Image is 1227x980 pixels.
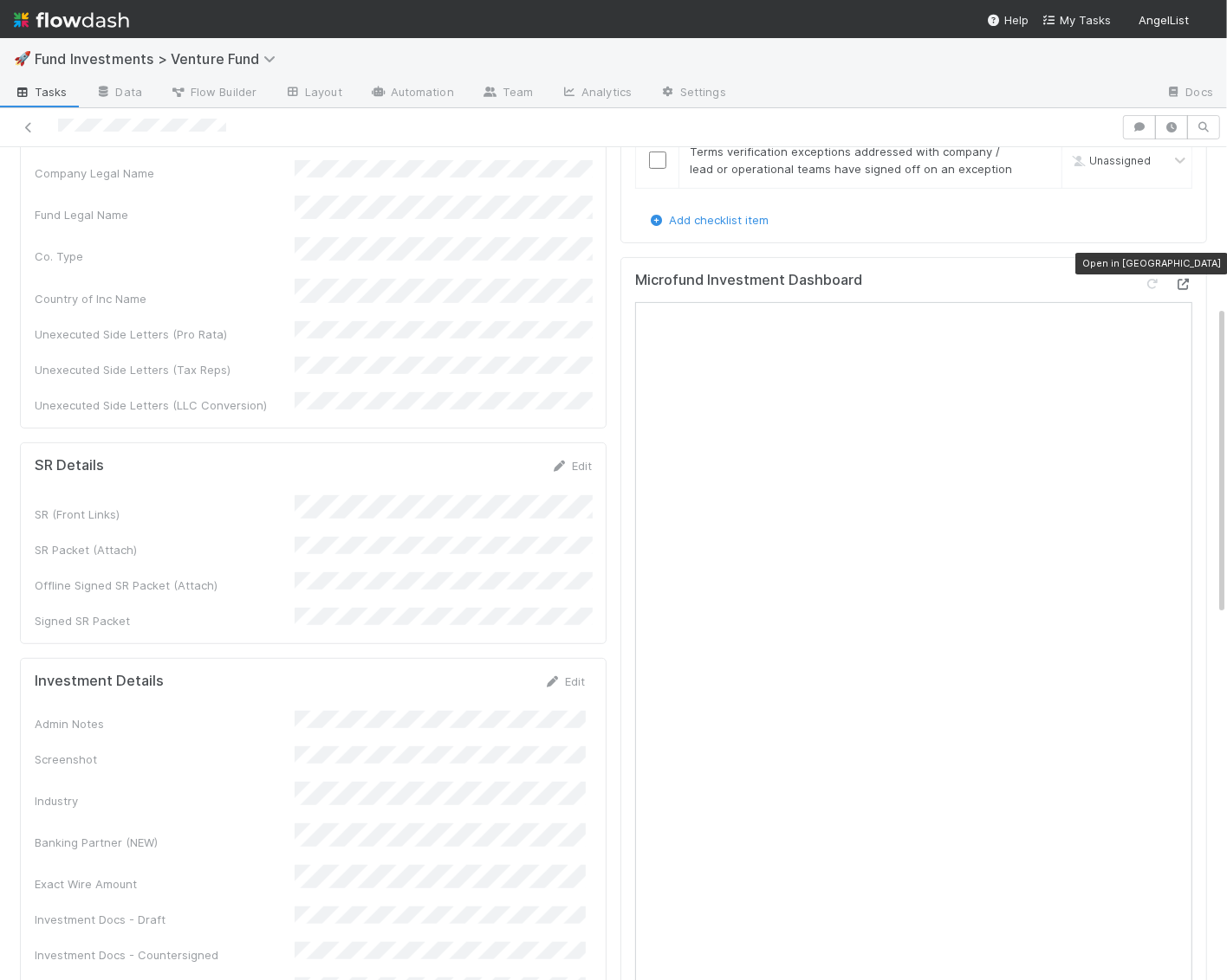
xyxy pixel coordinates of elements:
[1139,13,1189,27] span: AngelList
[35,248,295,265] div: Co. Type
[35,875,295,893] div: Exact Wire Amount
[14,51,31,66] span: 🚀
[270,80,356,107] a: Layout
[987,11,1029,29] div: Help
[35,206,295,223] div: Fund Legal Name
[35,946,295,964] div: Investment Docs - Countersigned
[35,290,295,307] div: Country of Inc Name
[35,792,295,809] div: Industry
[35,911,295,928] div: Investment Docs - Draft
[35,457,104,474] h5: SR Details
[690,145,1012,176] span: Terms verification exceptions addressed with company / lead or operational teams have signed off ...
[35,326,295,343] div: Unexecuted Side Letters (Pro Rata)
[547,80,646,107] a: Analytics
[544,674,585,688] a: Edit
[635,272,862,289] h5: Microfund Investment Dashboard
[1042,11,1111,29] a: My Tasks
[1042,13,1111,27] span: My Tasks
[35,834,295,851] div: Banking Partner (NEW)
[35,164,295,182] div: Company Legal Name
[35,577,295,594] div: Offline Signed SR Packet (Attach)
[14,83,68,100] span: Tasks
[35,751,295,768] div: Screenshot
[156,80,270,107] a: Flow Builder
[81,80,156,107] a: Data
[468,80,547,107] a: Team
[170,83,256,100] span: Flow Builder
[35,50,284,68] span: Fund Investments > Venture Fund
[356,80,468,107] a: Automation
[1068,154,1151,167] span: Unassigned
[551,459,592,473] a: Edit
[35,715,295,732] div: Admin Notes
[35,541,295,558] div: SR Packet (Attach)
[35,361,295,378] div: Unexecuted Side Letters (Tax Reps)
[648,213,769,227] a: Add checklist item
[35,673,164,690] h5: Investment Details
[1196,12,1213,29] img: avatar_041b9f3e-9684-4023-b9b7-2f10de55285d.png
[35,612,295,629] div: Signed SR Packet
[35,506,295,523] div: SR (Front Links)
[35,397,295,414] div: Unexecuted Side Letters (LLC Conversion)
[646,80,740,107] a: Settings
[14,5,129,35] img: logo-inverted-e16ddd16eac7371096b0.svg
[1152,80,1227,107] a: Docs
